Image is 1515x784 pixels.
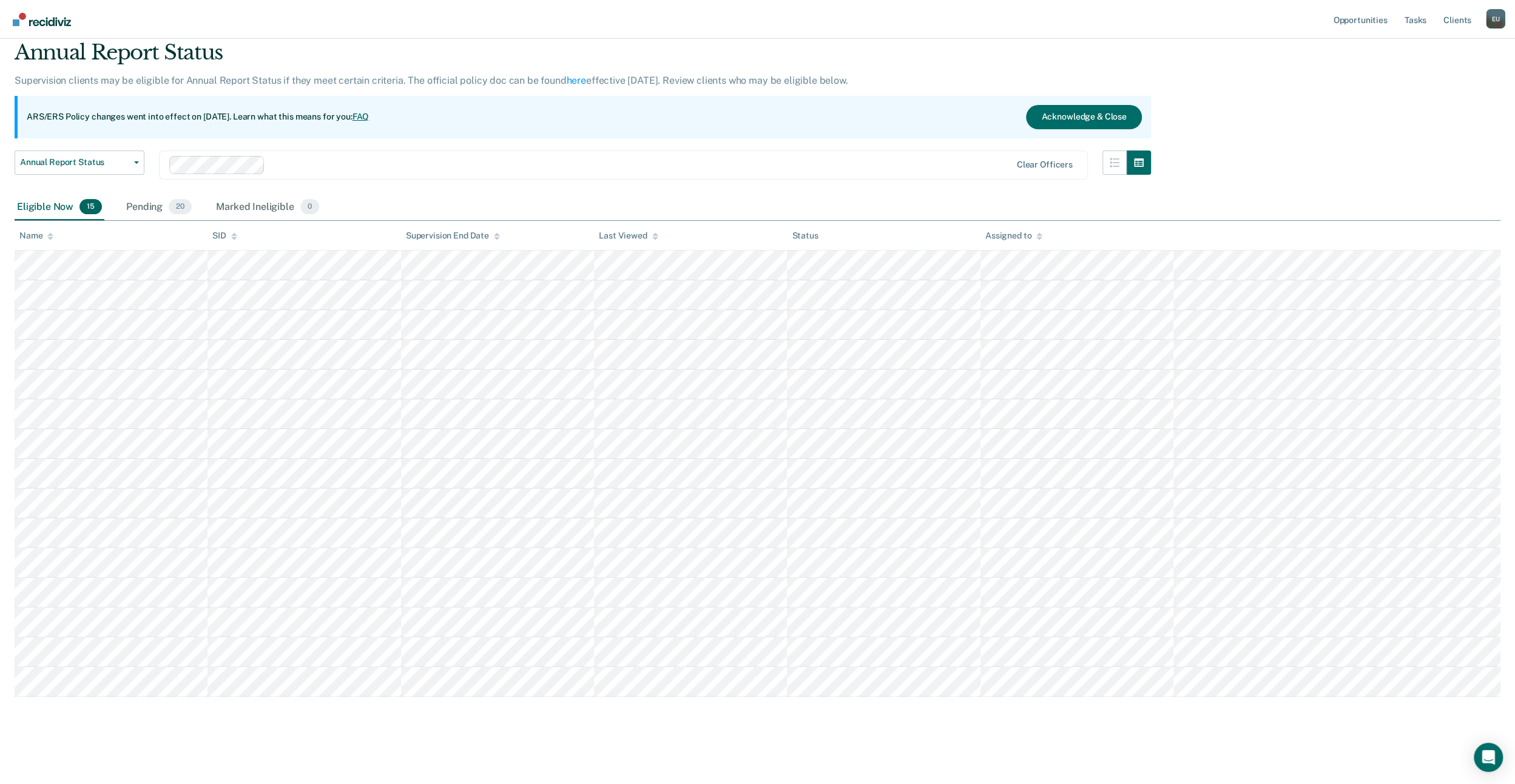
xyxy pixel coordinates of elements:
[792,231,818,241] div: Status
[13,13,71,26] img: Recidiviz
[1474,743,1503,772] div: Open Intercom Messenger
[300,199,319,215] span: 0
[1026,105,1141,129] button: Acknowledge & Close
[15,40,1151,75] div: Annual Report Status
[15,75,848,86] p: Supervision clients may be eligible for Annual Report Status if they meet certain criteria. The o...
[985,231,1042,241] div: Assigned to
[1486,9,1505,29] button: Profile dropdown button
[79,199,102,215] span: 15
[1017,160,1073,170] div: Clear officers
[19,231,53,241] div: Name
[212,231,237,241] div: SID
[567,75,586,86] a: here
[599,231,658,241] div: Last Viewed
[406,231,500,241] div: Supervision End Date
[214,194,322,221] div: Marked Ineligible0
[169,199,192,215] span: 20
[27,111,369,123] p: ARS/ERS Policy changes went into effect on [DATE]. Learn what this means for you:
[20,157,129,167] span: Annual Report Status
[353,112,369,121] a: FAQ
[124,194,194,221] div: Pending20
[1486,9,1505,29] div: E U
[15,194,104,221] div: Eligible Now15
[15,150,144,175] button: Annual Report Status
